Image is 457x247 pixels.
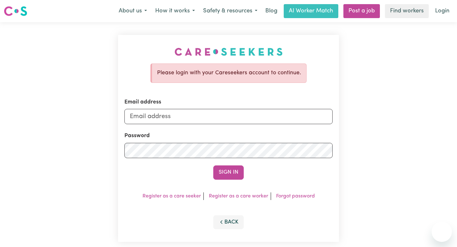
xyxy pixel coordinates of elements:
img: Careseekers logo [4,5,27,17]
iframe: Button to launch messaging window [432,222,452,242]
a: Login [431,4,453,18]
a: Post a job [343,4,380,18]
button: How it works [151,4,199,18]
a: Register as a care worker [209,194,268,199]
label: Email address [124,98,161,106]
a: Register as a care seeker [142,194,201,199]
p: Please login with your Careseekers account to continue. [157,69,301,77]
button: Safety & resources [199,4,262,18]
button: About us [115,4,151,18]
label: Password [124,132,150,140]
a: Careseekers logo [4,4,27,18]
button: Sign In [213,165,244,179]
a: Forgot password [276,194,315,199]
a: AI Worker Match [284,4,338,18]
button: Back [213,215,244,229]
a: Blog [262,4,281,18]
input: Email address [124,109,333,124]
a: Find workers [385,4,429,18]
